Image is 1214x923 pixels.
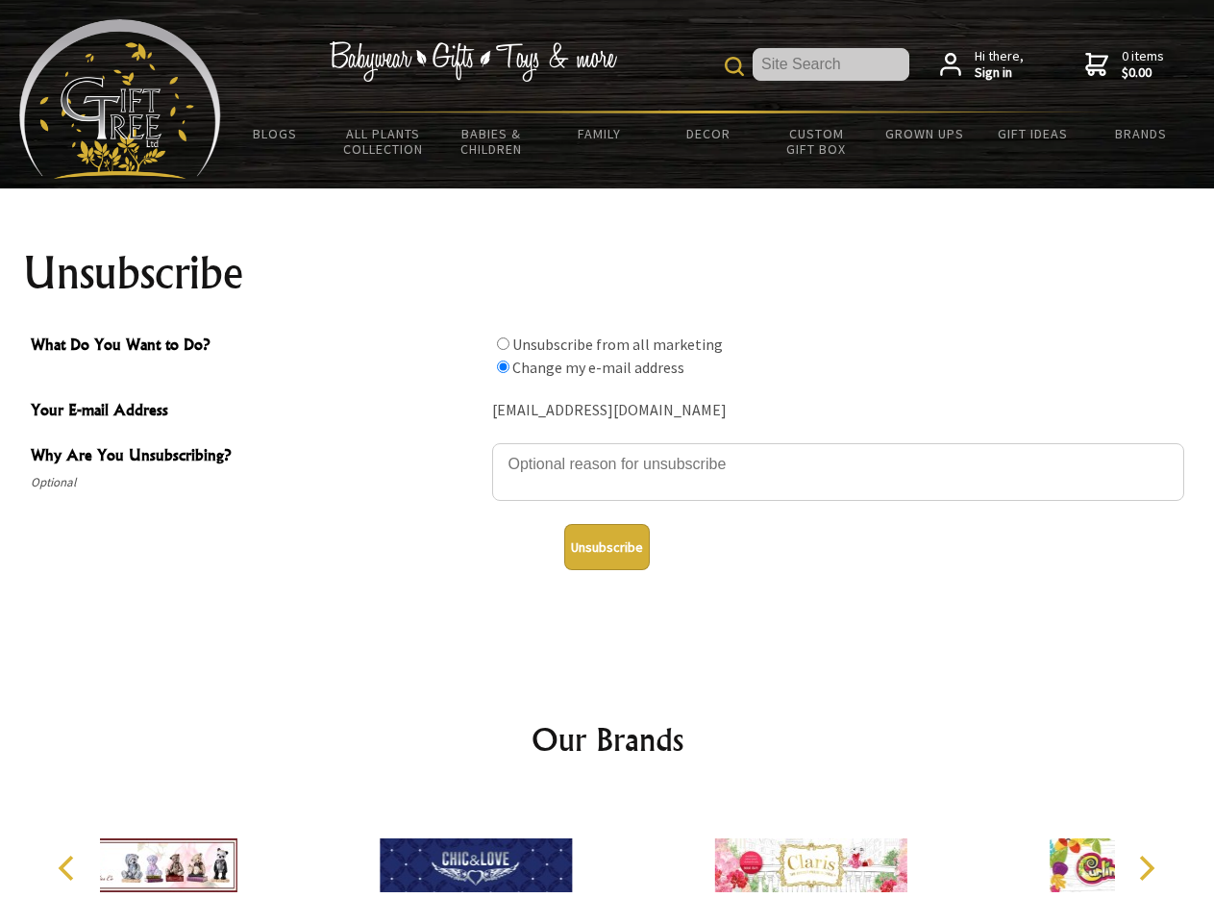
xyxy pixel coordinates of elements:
[23,250,1192,296] h1: Unsubscribe
[38,716,1177,762] h2: Our Brands
[1122,64,1164,82] strong: $0.00
[975,48,1024,82] span: Hi there,
[221,113,330,154] a: BLOGS
[330,113,438,169] a: All Plants Collection
[1125,847,1167,889] button: Next
[512,358,684,377] label: Change my e-mail address
[329,41,617,82] img: Babywear - Gifts - Toys & more
[725,57,744,76] img: product search
[1087,113,1196,154] a: Brands
[564,524,650,570] button: Unsubscribe
[492,396,1184,426] div: [EMAIL_ADDRESS][DOMAIN_NAME]
[975,64,1024,82] strong: Sign in
[546,113,655,154] a: Family
[979,113,1087,154] a: Gift Ideas
[31,443,483,471] span: Why Are You Unsubscribing?
[1122,47,1164,82] span: 0 items
[870,113,979,154] a: Grown Ups
[48,847,90,889] button: Previous
[437,113,546,169] a: Babies & Children
[940,48,1024,82] a: Hi there,Sign in
[31,398,483,426] span: Your E-mail Address
[512,335,723,354] label: Unsubscribe from all marketing
[497,337,509,350] input: What Do You Want to Do?
[753,48,909,81] input: Site Search
[654,113,762,154] a: Decor
[1085,48,1164,82] a: 0 items$0.00
[19,19,221,179] img: Babyware - Gifts - Toys and more...
[497,361,509,373] input: What Do You Want to Do?
[762,113,871,169] a: Custom Gift Box
[31,471,483,494] span: Optional
[492,443,1184,501] textarea: Why Are You Unsubscribing?
[31,333,483,361] span: What Do You Want to Do?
